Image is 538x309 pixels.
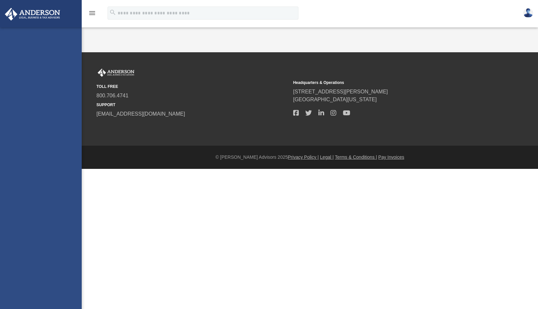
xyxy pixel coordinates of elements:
[378,154,404,160] a: Pay Invoices
[293,89,388,94] a: [STREET_ADDRESS][PERSON_NAME]
[3,8,62,21] img: Anderson Advisors Platinum Portal
[293,80,485,86] small: Headquarters & Operations
[96,111,185,117] a: [EMAIL_ADDRESS][DOMAIN_NAME]
[96,102,289,108] small: SUPPORT
[288,154,319,160] a: Privacy Policy |
[96,93,128,98] a: 800.706.4741
[82,154,538,161] div: © [PERSON_NAME] Advisors 2025
[96,84,289,89] small: TOLL FREE
[293,97,377,102] a: [GEOGRAPHIC_DATA][US_STATE]
[335,154,377,160] a: Terms & Conditions |
[523,8,533,18] img: User Pic
[320,154,334,160] a: Legal |
[109,9,116,16] i: search
[88,12,96,17] a: menu
[96,69,136,77] img: Anderson Advisors Platinum Portal
[88,9,96,17] i: menu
